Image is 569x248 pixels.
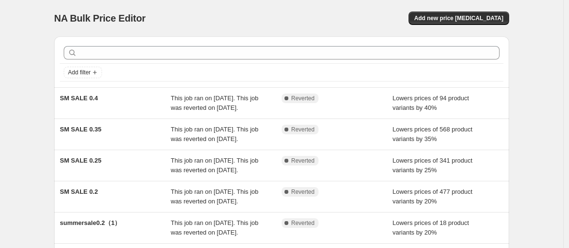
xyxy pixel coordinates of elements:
[64,67,102,78] button: Add filter
[291,126,315,133] span: Reverted
[291,219,315,227] span: Reverted
[60,219,121,226] span: summersale0.2（1）
[291,188,315,196] span: Reverted
[393,157,473,174] span: Lowers prices of 341 product variants by 25%
[60,157,102,164] span: SM SALE 0.25
[60,188,98,195] span: SM SALE 0.2
[393,94,469,111] span: Lowers prices of 94 product variants by 40%
[291,94,315,102] span: Reverted
[171,94,259,111] span: This job ran on [DATE]. This job was reverted on [DATE].
[409,12,509,25] button: Add new price [MEDICAL_DATA]
[393,188,473,205] span: Lowers prices of 477 product variants by 20%
[68,69,91,76] span: Add filter
[171,157,259,174] span: This job ran on [DATE]. This job was reverted on [DATE].
[393,126,473,142] span: Lowers prices of 568 product variants by 35%
[291,157,315,165] span: Reverted
[60,94,98,102] span: SM SALE 0.4
[54,13,146,24] span: NA Bulk Price Editor
[171,188,259,205] span: This job ran on [DATE]. This job was reverted on [DATE].
[60,126,102,133] span: SM SALE 0.35
[414,14,503,22] span: Add new price [MEDICAL_DATA]
[393,219,469,236] span: Lowers prices of 18 product variants by 20%
[171,219,259,236] span: This job ran on [DATE]. This job was reverted on [DATE].
[171,126,259,142] span: This job ran on [DATE]. This job was reverted on [DATE].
